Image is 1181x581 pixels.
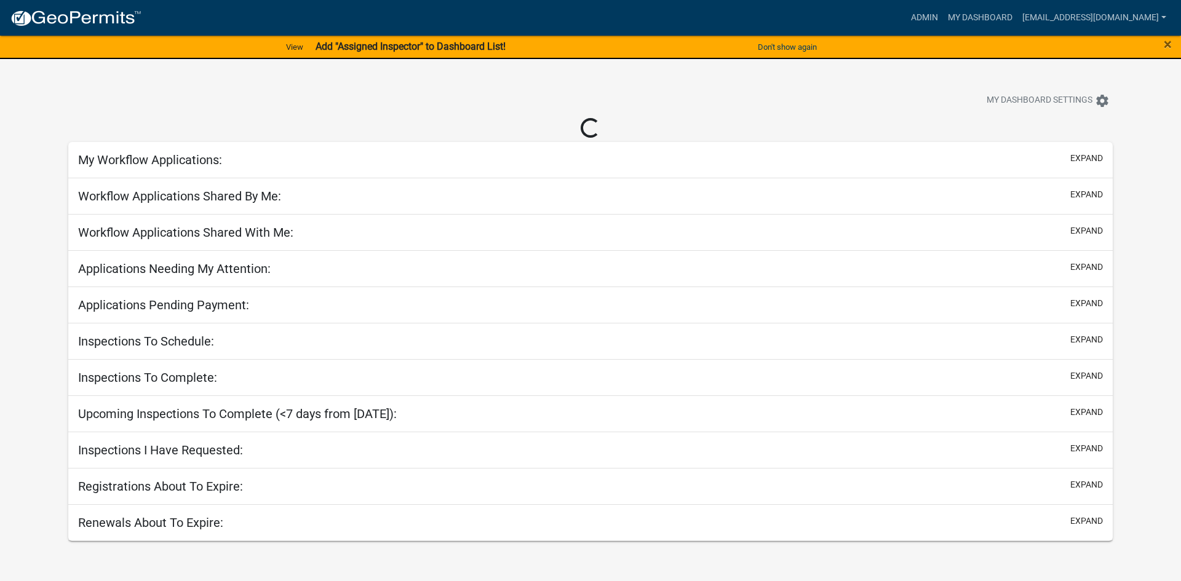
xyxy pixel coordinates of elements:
strong: Add "Assigned Inspector" to Dashboard List! [316,41,506,52]
button: My Dashboard Settingssettings [977,89,1119,113]
h5: Inspections To Schedule: [78,334,214,349]
span: My Dashboard Settings [987,93,1092,108]
a: My Dashboard [943,6,1017,30]
h5: My Workflow Applications: [78,152,222,167]
button: expand [1070,478,1103,491]
button: Don't show again [753,37,822,57]
a: [EMAIL_ADDRESS][DOMAIN_NAME] [1017,6,1171,30]
span: × [1164,36,1172,53]
a: Admin [906,6,943,30]
button: expand [1070,442,1103,455]
h5: Workflow Applications Shared By Me: [78,189,281,204]
button: expand [1070,515,1103,528]
i: settings [1095,93,1110,108]
h5: Inspections I Have Requested: [78,443,243,457]
button: expand [1070,224,1103,237]
h5: Applications Pending Payment: [78,298,249,312]
h5: Upcoming Inspections To Complete (<7 days from [DATE]): [78,406,397,421]
h5: Renewals About To Expire: [78,515,223,530]
button: expand [1070,370,1103,382]
h5: Registrations About To Expire: [78,479,243,494]
button: expand [1070,261,1103,274]
button: Close [1164,37,1172,52]
button: expand [1070,188,1103,201]
button: expand [1070,297,1103,310]
button: expand [1070,152,1103,165]
h5: Applications Needing My Attention: [78,261,271,276]
h5: Workflow Applications Shared With Me: [78,225,293,240]
a: View [281,37,308,57]
button: expand [1070,406,1103,419]
button: expand [1070,333,1103,346]
h5: Inspections To Complete: [78,370,217,385]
